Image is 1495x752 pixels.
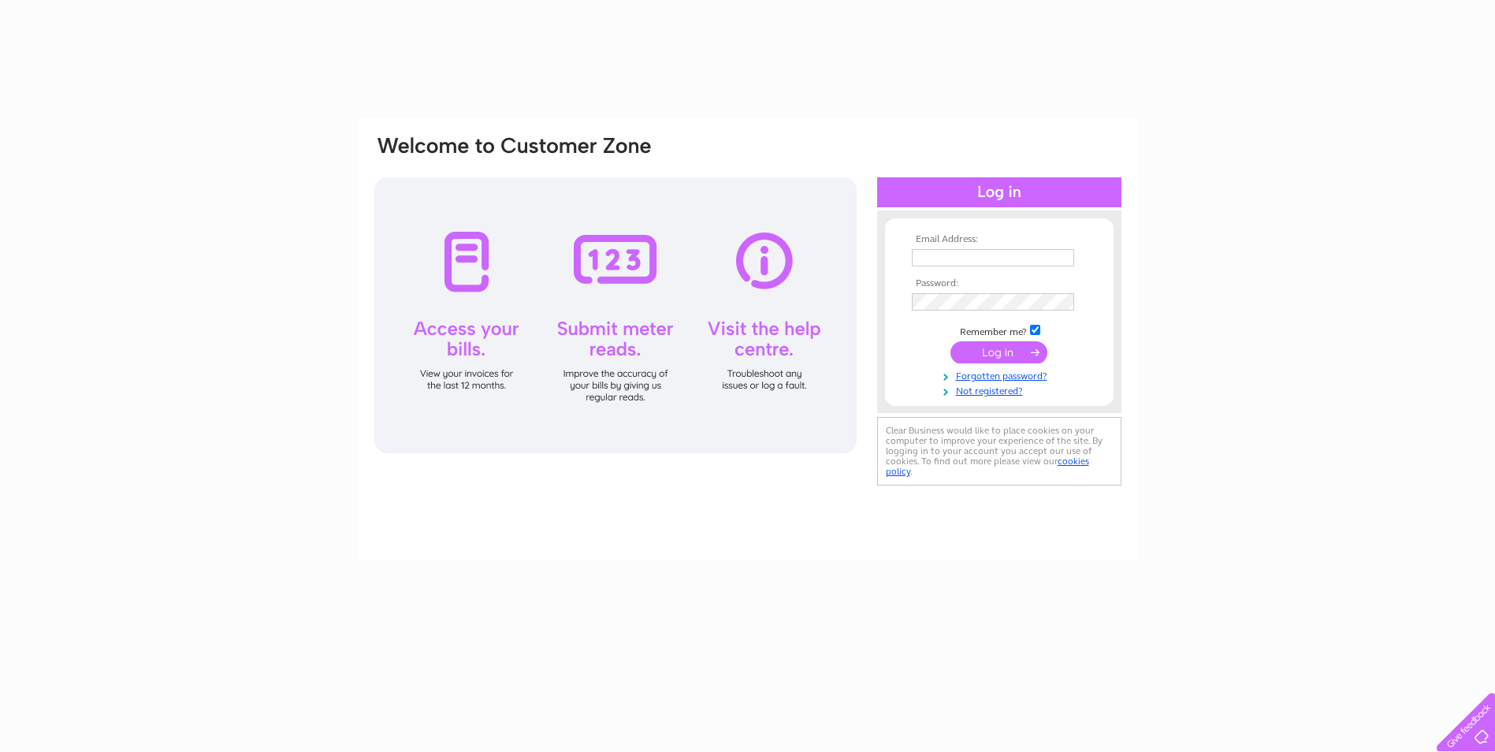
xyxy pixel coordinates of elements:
[908,322,1091,338] td: Remember me?
[908,278,1091,289] th: Password:
[877,417,1121,486] div: Clear Business would like to place cookies on your computer to improve your experience of the sit...
[912,367,1091,382] a: Forgotten password?
[950,341,1047,363] input: Submit
[912,382,1091,397] a: Not registered?
[908,234,1091,245] th: Email Address:
[886,456,1089,477] a: cookies policy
